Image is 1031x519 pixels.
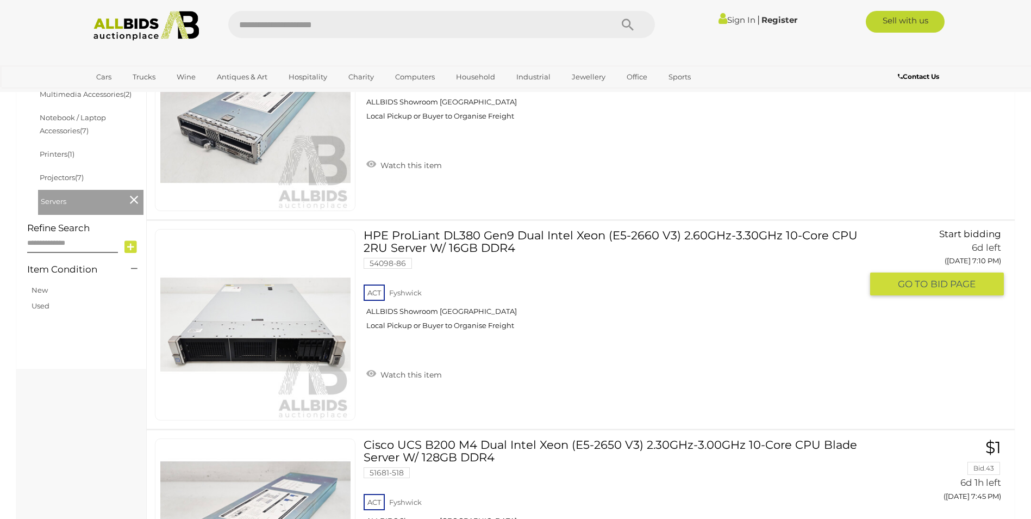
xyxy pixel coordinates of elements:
[40,150,74,158] a: Printers(1)
[939,228,1001,239] span: Start bidding
[509,68,558,86] a: Industrial
[985,437,1001,458] span: $1
[866,11,945,33] a: Sell with us
[75,173,84,182] span: (7)
[27,264,115,275] h4: Item Condition
[160,20,351,211] img: 51681-517a.jpg
[898,71,942,83] a: Contact Us
[123,90,132,98] span: (2)
[89,86,180,104] a: [GEOGRAPHIC_DATA]
[718,15,755,25] a: Sign In
[341,68,381,86] a: Charity
[449,68,502,86] a: Household
[89,68,118,86] a: Cars
[757,14,760,26] span: |
[878,438,1004,506] a: $1 Bid.43 6d 1h left ([DATE] 7:45 PM)
[930,278,976,291] span: BID PAGE
[898,278,930,291] span: GO TO
[41,193,122,208] span: Servers
[601,11,655,38] button: Search
[80,126,89,135] span: (7)
[160,230,351,420] img: 54098-86a.jpg
[32,286,48,294] a: New
[761,15,797,25] a: Register
[620,68,654,86] a: Office
[372,20,862,129] a: Cisco UCS B200 M4 Dual Intel Xeon (E5-2650 V3) 2.30GHz-3.00GHz 10-Core CPU Blade Server W/ 128GB ...
[870,273,1004,296] button: GO TOBID PAGE
[210,68,274,86] a: Antiques & Art
[364,156,445,172] a: Watch this item
[565,68,613,86] a: Jewellery
[40,90,132,98] a: Multimedia Accessories(2)
[388,68,442,86] a: Computers
[878,229,1004,296] a: Start bidding 6d left ([DATE] 7:10 PM) GO TOBID PAGE
[898,72,939,81] b: Contact Us
[282,68,334,86] a: Hospitality
[378,160,442,170] span: Watch this item
[170,68,203,86] a: Wine
[364,366,445,382] a: Watch this item
[378,370,442,380] span: Watch this item
[372,229,862,338] a: HPE ProLiant DL380 Gen9 Dual Intel Xeon (E5-2660 V3) 2.60GHz-3.30GHz 10-Core CPU 2RU Server W/ 16...
[32,301,49,310] a: Used
[88,11,205,41] img: Allbids.com.au
[40,113,106,134] a: Notebook / Laptop Accessories(7)
[661,68,698,86] a: Sports
[67,150,74,158] span: (1)
[40,173,84,182] a: Projectors(7)
[27,223,143,233] h4: Refine Search
[126,68,163,86] a: Trucks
